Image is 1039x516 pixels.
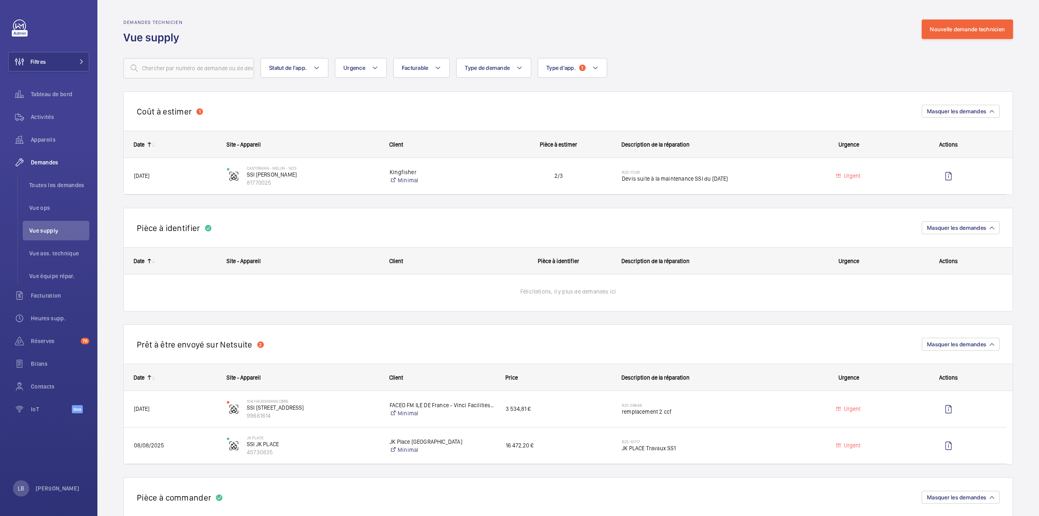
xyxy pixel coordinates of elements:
[540,141,577,148] span: Pièce à estimer
[134,141,144,148] div: Date
[842,173,860,179] span: Urgent
[506,404,611,414] span: 3 534,81 €
[402,65,429,71] span: Facturable
[622,439,797,444] h2: R25-10717
[229,441,239,451] img: fire_alarm.svg
[123,30,184,45] h1: Vue supply
[134,406,149,412] span: [DATE]
[72,405,83,413] span: Beta
[390,438,495,446] p: JK Place [GEOGRAPHIC_DATA]
[29,204,89,212] span: Vue ops
[247,179,379,187] p: 81770025
[31,382,89,391] span: Contacts
[390,168,495,176] p: Kingfisher
[546,65,576,71] span: Type d'app.
[390,446,495,454] a: Minimal
[31,360,89,368] span: Bilans
[134,442,164,449] span: 08/08/2025
[247,399,379,404] p: 104 Haussmann CBRE
[506,171,611,181] span: 2/3
[36,484,80,492] p: [PERSON_NAME]
[229,404,239,414] img: fire_alarm.svg
[922,19,1013,39] button: Nouvelle demande technicien
[506,441,611,450] span: 16 472,20 €
[124,158,1007,194] div: Press SPACE to select this row.
[269,65,307,71] span: Statut de l'app.
[134,173,149,179] span: [DATE]
[390,409,495,417] a: Minimal
[257,341,264,348] div: 2
[839,374,859,381] span: Urgence
[621,141,690,148] span: Description de la réparation
[927,225,986,231] span: Masquer les demandes
[247,404,379,412] p: SSI [STREET_ADDRESS]
[30,58,46,66] span: Filtres
[123,19,184,25] h2: Demandes technicien
[505,374,518,381] span: Price
[226,141,261,148] span: Site - Appareil
[137,492,211,503] h2: Pièce à commander
[226,258,261,264] span: Site - Appareil
[538,258,579,264] span: Pièce à identifier
[465,65,510,71] span: Type de demande
[622,175,797,183] span: Devis suite à la maintenance SSI du [DATE]
[389,374,403,381] span: Client
[390,401,495,409] p: FACEO FM ILE DE France - Vinci Facilities SIP
[393,58,450,78] button: Facturable
[31,158,89,166] span: Demandes
[29,227,89,235] span: Vue supply
[31,90,89,98] span: Tableau de bord
[622,444,797,452] span: JK PLACE Travaux SS1
[8,52,89,71] button: Filtres
[456,58,531,78] button: Type de demande
[842,442,860,449] span: Urgent
[81,338,89,344] span: 78
[579,65,586,71] span: 1
[31,405,72,413] span: IoT
[247,412,379,420] p: 99661614
[29,272,89,280] span: Vue équipe répar.
[842,406,860,412] span: Urgent
[939,141,958,148] span: Actions
[922,491,1000,504] button: Masquer les demandes
[927,341,986,348] span: Masquer les demandes
[196,108,203,115] div: 1
[31,113,89,121] span: Activités
[622,408,797,416] span: remplacement 2 ccf
[134,258,144,264] div: Date
[922,338,1000,351] button: Masquer les demandes
[31,291,89,300] span: Facturation
[124,391,1007,427] div: Press SPACE to select this row.
[247,435,379,440] p: JK PLACE
[939,258,958,264] span: Actions
[335,58,387,78] button: Urgence
[922,105,1000,118] button: Masquer les demandes
[927,494,986,501] span: Masquer les demandes
[226,374,261,381] span: Site - Appareil
[939,374,958,381] span: Actions
[390,176,495,184] a: Minimal
[137,339,252,350] h2: Prêt à être envoyé sur Netsuite
[621,374,690,381] span: Description de la réparation
[922,221,1000,234] button: Masquer les demandes
[247,166,379,171] p: Castorama - MELUN - 1423
[134,374,144,381] div: Date
[137,106,192,117] h2: Coût à estimer
[927,108,986,114] span: Masquer les demandes
[622,170,797,175] h2: R25-11230
[31,314,89,322] span: Heures supp.
[261,58,328,78] button: Statut de l'app.
[31,136,89,144] span: Appareils
[137,223,200,233] h2: Pièce à identifier
[18,484,24,492] p: LB
[124,427,1007,464] div: Press SPACE to select this row.
[622,403,797,408] h2: R25-09849
[123,58,254,78] input: Chercher par numéro de demande ou de devis
[839,141,859,148] span: Urgence
[247,448,379,456] p: 45730835
[621,258,690,264] span: Description de la réparation
[247,440,379,448] p: SSI JK PLACE
[29,249,89,257] span: Vue ass. technique
[389,141,403,148] span: Client
[343,65,365,71] span: Urgence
